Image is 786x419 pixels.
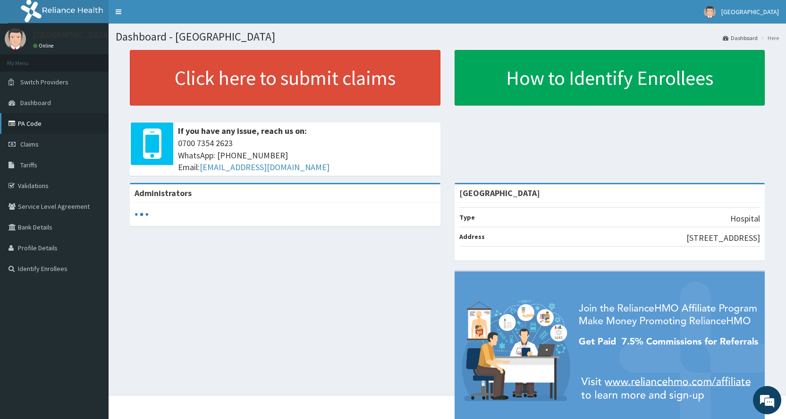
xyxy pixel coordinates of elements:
b: Address [459,232,485,241]
b: If you have any issue, reach us on: [178,125,307,136]
a: Click here to submit claims [130,50,440,106]
span: Claims [20,140,39,148]
a: Dashboard [723,34,758,42]
span: 0700 7354 2623 WhatsApp: [PHONE_NUMBER] Email: [178,137,436,173]
p: [GEOGRAPHIC_DATA] [33,31,111,39]
p: [STREET_ADDRESS] [686,232,760,244]
img: User Image [704,6,716,18]
img: User Image [5,28,26,49]
a: How to Identify Enrollees [455,50,765,106]
strong: [GEOGRAPHIC_DATA] [459,188,540,198]
a: [EMAIL_ADDRESS][DOMAIN_NAME] [200,162,330,173]
b: Type [459,213,475,222]
span: [GEOGRAPHIC_DATA] [721,8,779,16]
li: Here [759,34,779,42]
a: Online [33,42,56,49]
span: Dashboard [20,99,51,107]
b: Administrators [135,188,192,198]
span: Tariffs [20,161,37,169]
h1: Dashboard - [GEOGRAPHIC_DATA] [116,31,779,43]
p: Hospital [730,213,760,225]
span: Switch Providers [20,78,68,86]
svg: audio-loading [135,207,149,222]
